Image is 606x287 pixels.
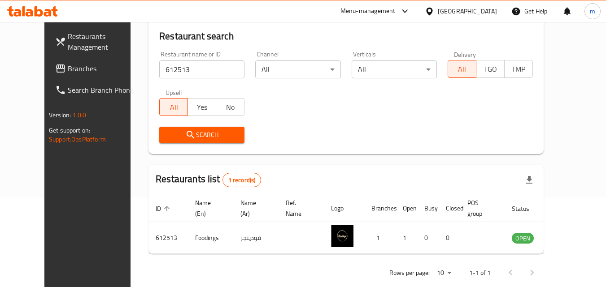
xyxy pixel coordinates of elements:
th: Busy [417,195,439,222]
div: All [255,60,340,78]
a: Restaurants Management [48,26,146,58]
span: All [163,101,184,114]
span: m [590,6,595,16]
div: [GEOGRAPHIC_DATA] [438,6,497,16]
th: Open [396,195,417,222]
a: Support.OpsPlatform [49,133,106,145]
td: 1 [364,222,396,254]
span: Restaurants Management [68,31,139,52]
span: POS group [467,197,494,219]
div: Rows per page: [433,266,455,280]
span: OPEN [512,233,534,244]
img: Foodings [331,225,353,247]
p: Rows per page: [389,267,430,278]
span: Yes [192,101,213,114]
span: Search [166,129,237,141]
span: Version: [49,109,71,121]
td: 0 [439,222,460,254]
p: 1-1 of 1 [469,267,491,278]
table: enhanced table [148,195,583,254]
td: 1 [396,222,417,254]
span: 1.0.0 [72,109,86,121]
span: Ref. Name [286,197,313,219]
span: 1 record(s) [223,176,261,184]
button: TMP [504,60,533,78]
td: 0 [417,222,439,254]
span: Branches [68,63,139,74]
span: Get support on: [49,124,90,136]
th: Branches [364,195,396,222]
a: Search Branch Phone [48,79,146,101]
h2: Restaurants list [156,172,261,187]
button: No [216,98,244,116]
h2: Restaurant search [159,30,533,43]
div: Export file [519,169,540,191]
button: All [448,60,476,78]
button: All [159,98,188,116]
div: All [352,60,437,78]
a: Branches [48,58,146,79]
span: Name (En) [195,197,222,219]
td: 612513 [148,222,188,254]
label: Delivery [454,51,476,57]
div: OPEN [512,233,534,244]
span: TGO [480,63,501,76]
span: ID [156,203,173,214]
div: Total records count [222,173,262,187]
input: Search for restaurant name or ID.. [159,60,244,78]
span: No [220,101,241,114]
span: Name (Ar) [240,197,268,219]
td: فودينجز [233,222,279,254]
th: Closed [439,195,460,222]
td: Foodings [188,222,233,254]
div: Menu-management [340,6,396,17]
label: Upsell [166,89,182,95]
button: Search [159,127,244,143]
span: TMP [508,63,529,76]
span: All [452,63,473,76]
button: TGO [476,60,505,78]
span: Search Branch Phone [68,85,139,95]
button: Yes [187,98,216,116]
th: Logo [324,195,364,222]
span: Status [512,203,541,214]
